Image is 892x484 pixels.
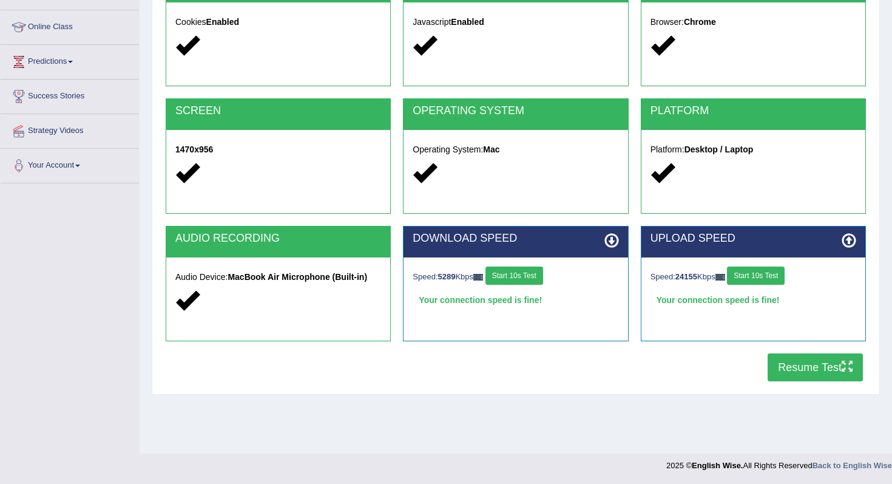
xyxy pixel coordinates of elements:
[413,105,618,117] h2: OPERATING SYSTEM
[684,145,754,154] strong: Desktop / Laptop
[413,233,618,245] h2: DOWNLOAD SPEED
[768,353,863,381] button: Resume Test
[675,272,697,281] strong: 24155
[1,114,139,145] a: Strategy Videos
[650,291,856,309] div: Your connection speed is fine!
[650,233,856,245] h2: UPLOAD SPEED
[1,10,139,41] a: Online Class
[650,267,856,288] div: Speed: Kbps
[175,18,381,27] h5: Cookies
[813,461,892,470] a: Back to English Wise
[228,272,367,282] strong: MacBook Air Microphone (Built-in)
[413,145,618,154] h5: Operating System:
[438,272,456,281] strong: 5289
[650,18,856,27] h5: Browser:
[650,105,856,117] h2: PLATFORM
[413,18,618,27] h5: Javascript
[684,17,716,27] strong: Chrome
[650,145,856,154] h5: Platform:
[692,461,743,470] strong: English Wise.
[175,273,381,282] h5: Audio Device:
[1,80,139,110] a: Success Stories
[413,291,618,309] div: Your connection speed is fine!
[451,17,484,27] strong: Enabled
[413,267,618,288] div: Speed: Kbps
[175,233,381,245] h2: AUDIO RECORDING
[175,105,381,117] h2: SCREEN
[175,145,213,154] strong: 1470x956
[485,267,543,285] button: Start 10s Test
[483,145,499,154] strong: Mac
[715,274,725,281] img: ajax-loader-fb-connection.gif
[1,45,139,75] a: Predictions
[666,454,892,471] div: 2025 © All Rights Reserved
[727,267,785,285] button: Start 10s Test
[206,17,239,27] strong: Enabled
[1,149,139,179] a: Your Account
[473,274,483,281] img: ajax-loader-fb-connection.gif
